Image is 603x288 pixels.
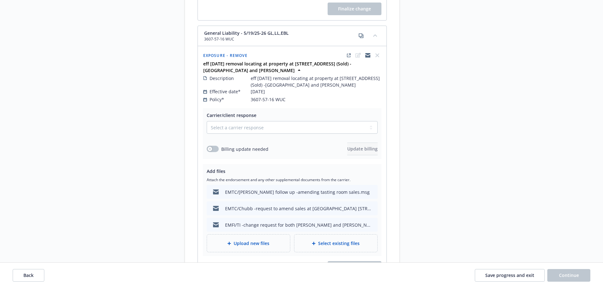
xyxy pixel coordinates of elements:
[204,36,289,42] span: 3607-57-16 WUC
[13,269,44,282] button: Back
[225,222,373,228] div: EMFI/TI -change request for both [PERSON_NAME] and [PERSON_NAME] related to [STREET_ADDRESS]msg
[328,261,381,274] span: Finalize change
[251,88,265,95] span: [DATE]
[234,240,269,247] span: Upload new files
[203,53,248,58] span: Exposure - Remove
[225,205,373,212] div: EMTC/Chubb -request to amend sales at [GEOGRAPHIC_DATA] [STREET_ADDRESS] from $50,000 to $400,000...
[210,96,224,103] span: Policy*
[251,75,381,88] span: eff [DATE] removal locating at property at [STREET_ADDRESS] (Sold) -[GEOGRAPHIC_DATA] and [PERSON...
[23,272,34,278] span: Back
[328,3,381,15] button: Finalize change
[357,32,365,40] a: copy
[355,52,362,59] span: edit
[475,269,545,282] button: Save progress and exit
[207,177,378,182] span: Attach the endorsement and any other supplemental documents from the carrier.
[225,189,370,195] div: EMTC/[PERSON_NAME] follow up -amending tasting room sales.msg
[210,75,234,82] span: Description
[374,52,381,59] span: close
[364,52,372,59] a: copyLogging
[347,143,378,155] button: Update billing
[370,30,380,40] button: collapse content
[207,112,256,118] span: Carrier/client response
[547,269,590,282] button: Continue
[294,234,378,252] div: Select existing files
[198,26,386,46] div: General Liability - 5/19/25-26 GL,LL,EBL3607-57-16 WUCcopycollapse content
[251,96,286,103] span: 3607-57-16 WUC
[221,146,268,152] span: Billing update needed
[207,234,290,252] div: Upload new files
[338,6,371,12] span: Finalize change
[347,146,378,152] span: Update billing
[203,61,351,73] strong: eff [DATE] removal locating at property at [STREET_ADDRESS] (Sold) -[GEOGRAPHIC_DATA] and [PERSON...
[559,272,579,278] span: Continue
[204,30,289,36] span: General Liability - 5/19/25-26 GL,LL,EBL
[485,272,534,278] span: Save progress and exit
[318,240,360,247] span: Select existing files
[210,88,241,95] span: Effective date*
[345,52,353,59] a: external
[207,168,225,174] span: Add files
